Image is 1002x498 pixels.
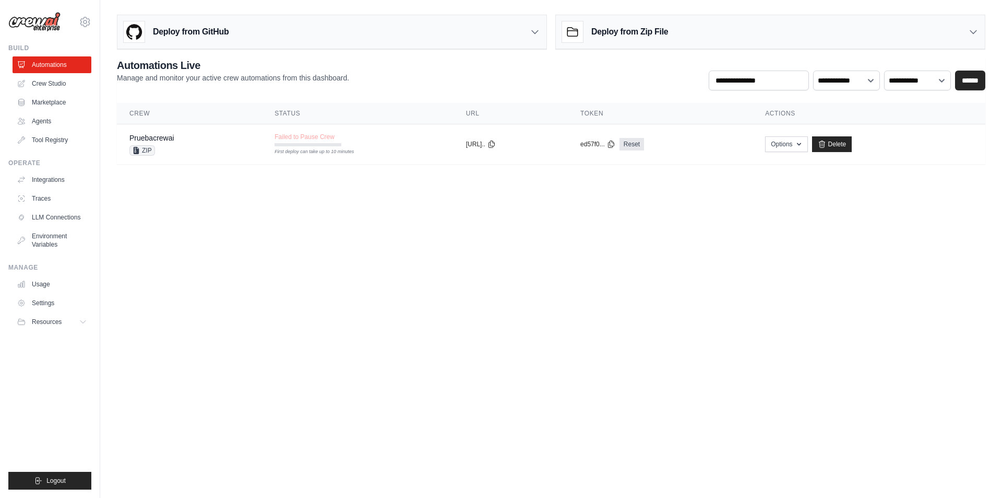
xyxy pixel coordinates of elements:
button: Options [765,136,807,152]
span: Resources [32,318,62,326]
a: Marketplace [13,94,91,111]
a: Crew Studio [13,75,91,92]
div: Manage [8,263,91,272]
div: Operate [8,159,91,167]
div: Build [8,44,91,52]
a: Traces [13,190,91,207]
th: Token [568,103,753,124]
img: Logo [8,12,61,32]
a: Pruebacrewai [129,134,174,142]
th: Actions [753,103,985,124]
h3: Deploy from GitHub [153,26,229,38]
span: ZIP [129,145,155,156]
a: Integrations [13,171,91,188]
a: Environment Variables [13,228,91,253]
p: Manage and monitor your active crew automations from this dashboard. [117,73,349,83]
a: Delete [812,136,852,152]
button: Resources [13,314,91,330]
th: Status [262,103,454,124]
span: Logout [46,477,66,485]
a: Agents [13,113,91,130]
h3: Deploy from Zip File [591,26,668,38]
th: Crew [117,103,262,124]
a: Usage [13,276,91,293]
h2: Automations Live [117,58,349,73]
th: URL [454,103,568,124]
span: Failed to Pause Crew [275,133,335,141]
img: GitHub Logo [124,21,145,42]
a: Reset [619,138,644,150]
a: Tool Registry [13,132,91,148]
a: LLM Connections [13,209,91,226]
div: First deploy can take up to 10 minutes [275,148,341,156]
button: ed57f0... [580,140,615,148]
a: Settings [13,295,91,311]
button: Logout [8,472,91,490]
a: Automations [13,56,91,73]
